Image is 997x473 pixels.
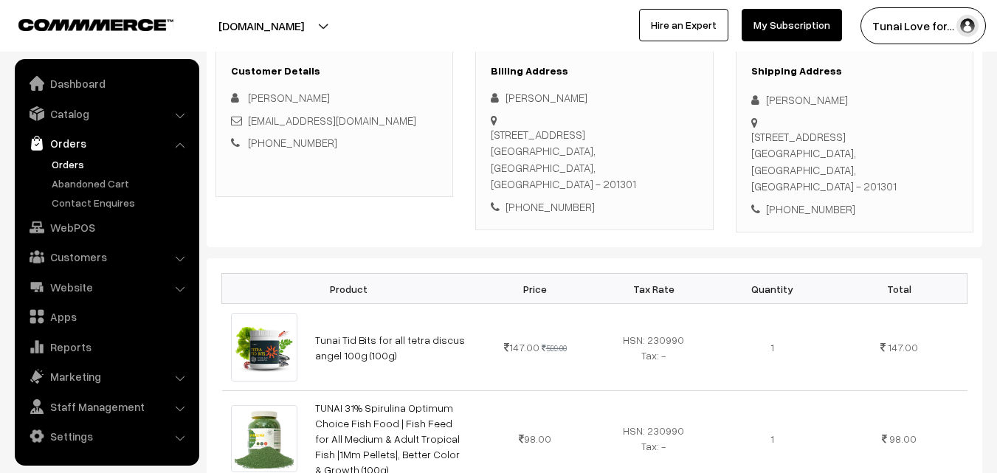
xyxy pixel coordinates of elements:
a: Apps [18,303,194,330]
span: 98.00 [889,432,917,445]
th: Total [832,274,967,304]
a: Tunai Tid Bits for all tetra discus angel 100g (100g) [315,334,465,362]
h3: Billing Address [491,65,697,77]
a: [PHONE_NUMBER] [248,136,337,149]
a: Website [18,274,194,300]
a: Staff Management [18,393,194,420]
th: Product [222,274,476,304]
h3: Customer Details [231,65,438,77]
div: [PHONE_NUMBER] [491,198,697,215]
div: [PERSON_NAME] [751,92,958,108]
span: 1 [770,341,774,353]
a: Catalog [18,100,194,127]
button: [DOMAIN_NAME] [167,7,356,44]
span: 98.00 [519,432,551,445]
a: Settings [18,423,194,449]
a: Hire an Expert [639,9,728,41]
a: [EMAIL_ADDRESS][DOMAIN_NAME] [248,114,416,127]
a: Orders [48,156,194,172]
a: Dashboard [18,70,194,97]
span: HSN: 230990 Tax: - [623,334,684,362]
span: 147.00 [888,341,918,353]
div: [STREET_ADDRESS] [GEOGRAPHIC_DATA], [GEOGRAPHIC_DATA], [GEOGRAPHIC_DATA] - 201301 [751,128,958,195]
h3: Shipping Address [751,65,958,77]
img: DSC_0552(front)00-2.jpg [231,405,298,472]
th: Tax Rate [594,274,713,304]
a: Marketing [18,363,194,390]
a: COMMMERCE [18,15,148,32]
span: 147.00 [504,341,539,353]
th: Price [476,274,595,304]
span: [PERSON_NAME] [248,91,330,104]
a: WebPOS [18,214,194,241]
span: HSN: 230990 Tax: - [623,424,684,452]
a: Abandoned Cart [48,176,194,191]
a: Reports [18,334,194,360]
a: Customers [18,244,194,270]
span: 1 [770,432,774,445]
img: 1000069179.png [231,313,298,381]
img: user [956,15,979,37]
div: [PERSON_NAME] [491,89,697,106]
strike: 599.00 [542,343,567,353]
button: Tunai Love for… [860,7,986,44]
div: [STREET_ADDRESS] [GEOGRAPHIC_DATA], [GEOGRAPHIC_DATA], [GEOGRAPHIC_DATA] - 201301 [491,126,697,193]
a: My Subscription [742,9,842,41]
a: Contact Enquires [48,195,194,210]
a: Orders [18,130,194,156]
div: [PHONE_NUMBER] [751,201,958,218]
th: Quantity [713,274,832,304]
img: COMMMERCE [18,19,173,30]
